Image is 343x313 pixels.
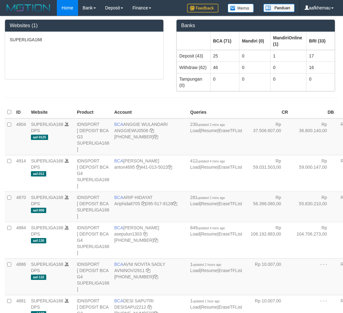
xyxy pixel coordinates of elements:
[114,165,135,170] a: anton4695
[14,118,28,155] td: 4804
[28,258,74,295] td: DPS
[187,4,218,12] img: Feedback.jpg
[306,73,335,91] td: 0
[114,262,123,267] span: BCA
[31,275,46,280] span: aaf-132
[31,122,63,127] a: SUPERLIGA168
[306,62,335,73] td: 16
[28,191,74,222] td: DPS
[177,50,211,62] td: Deposit (43)
[271,50,306,62] td: 1
[114,122,123,127] span: BCA
[112,106,188,118] th: Account
[31,262,63,267] a: SUPERLIGA168
[14,222,28,258] td: 4884
[190,201,200,206] a: Load
[211,50,239,62] td: 25
[190,298,220,303] span: 1
[28,118,74,155] td: DPS
[201,165,217,170] a: Resume
[190,158,242,170] span: | |
[291,155,336,191] td: Rp 59.000.147,00
[114,231,142,236] a: asepulun1303
[74,106,112,118] th: Product
[114,268,145,273] a: AVNINOVI2911
[271,62,306,73] td: 0
[190,305,200,310] a: Load
[291,191,336,222] td: Rp 55.830.210,00
[239,73,271,91] td: 0
[190,158,225,163] span: 412
[291,106,336,118] th: DB
[154,238,158,243] a: Copy 4062281875 to clipboard
[168,165,172,170] a: Copy 4410135022 to clipboard
[14,155,28,191] td: 4914
[112,258,188,295] td: AVNI NOVITA SADLY [PHONE_NUMBER]
[263,4,295,12] img: panduan.png
[31,171,46,176] span: aaf-012
[245,258,291,295] td: Rp 10.007,00
[218,231,242,236] a: EraseTFList
[190,262,221,267] span: 1
[197,160,225,163] span: updated 4 mins ago
[190,165,200,170] a: Load
[190,122,242,133] span: | |
[28,106,74,118] th: Website
[181,23,330,28] h3: Banks
[271,73,306,91] td: 0
[239,62,271,73] td: 0
[114,201,140,206] a: Ariphida8705
[201,268,217,273] a: Resume
[245,106,291,118] th: CR
[136,165,141,170] a: Copy anton4695 to clipboard
[112,222,188,258] td: [PERSON_NAME] [PHONE_NUMBER]
[31,238,46,243] span: aaf-130
[197,226,225,230] span: updated 4 mins ago
[141,201,146,206] a: Copy Ariphida8705 to clipboard
[31,298,63,303] a: SUPERLIGA168
[31,135,48,140] span: aaf-0125
[5,3,52,12] img: MOTION_logo.png
[114,158,123,163] span: BCA
[218,268,242,273] a: EraseTFList
[201,201,217,206] a: Resume
[147,305,152,310] a: Copy DESISAPU2212 to clipboard
[177,32,211,50] th: Group: activate to sort column ascending
[291,258,336,295] td: - - -
[201,305,217,310] a: Resume
[114,225,123,230] span: BCA
[201,128,217,133] a: Resume
[211,73,239,91] td: 0
[14,106,28,118] th: ID
[306,32,335,50] th: Group: activate to sort column ascending
[31,158,63,163] a: SUPERLIGA168
[114,305,146,310] a: DESISAPU2212
[218,128,242,133] a: EraseTFList
[14,258,28,295] td: 4886
[190,195,242,206] span: | |
[218,165,242,170] a: EraseTFList
[245,191,291,222] td: Rp 56.396.080,00
[112,118,188,155] td: ANGGIE WULANDARI [PHONE_NUMBER]
[154,134,158,139] a: Copy 4062213373 to clipboard
[190,298,242,310] span: | |
[31,225,63,230] a: SUPERLIGA168
[190,128,200,133] a: Load
[190,231,200,236] a: Load
[31,208,46,213] span: aaf-008
[74,258,112,295] td: IDNSPORT [ DEPOSIT BCA G4 SUPERLIGA168 ]
[239,32,271,50] th: Group: activate to sort column ascending
[114,195,123,200] span: BCA
[197,196,225,200] span: updated 2 mins ago
[154,274,158,279] a: Copy 4062280135 to clipboard
[112,155,188,191] td: [PERSON_NAME] 441-013-5022
[291,222,336,258] td: Rp 104.706.273,00
[190,225,225,230] span: 849
[239,50,271,62] td: 0
[291,118,336,155] td: Rp 36.800.140,00
[114,128,148,133] a: ANGGIEWU0506
[143,231,147,236] a: Copy asepulun1303 to clipboard
[306,50,335,62] td: 17
[197,123,225,127] span: updated 2 mins ago
[74,191,112,222] td: IDNSPORT [ DEPOSIT BCA SUPERLIGA168 ]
